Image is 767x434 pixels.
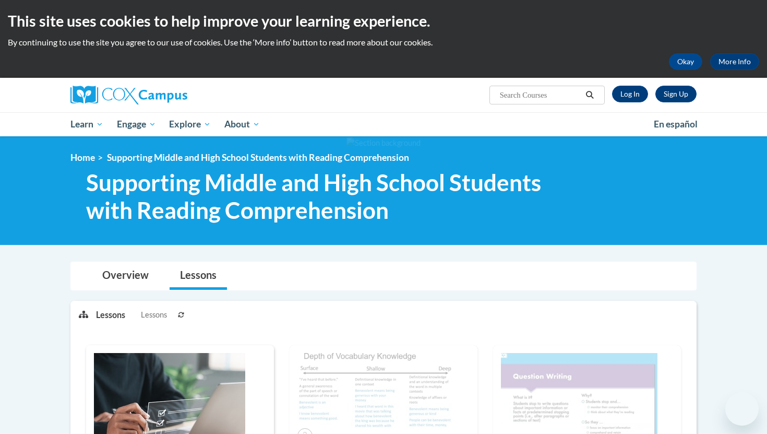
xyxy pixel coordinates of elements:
a: About [218,112,267,136]
button: Okay [669,53,702,70]
div: Main menu [55,112,712,136]
img: Section background [346,137,421,149]
a: Engage [110,112,163,136]
h2: This site uses cookies to help improve your learning experience. [8,10,759,31]
p: Lessons [96,309,125,321]
a: Register [655,86,697,102]
i:  [585,91,595,99]
span: Learn [70,118,103,131]
img: Course Image [297,353,454,428]
span: Supporting Middle and High School Students with Reading Comprehension [107,152,409,163]
span: En español [654,119,698,130]
span: Engage [117,118,156,131]
a: Learn [64,112,110,136]
span: Explore [169,118,211,131]
input: Search Courses [499,89,582,101]
a: Cox Campus [70,86,269,104]
a: Home [70,152,95,163]
span: Lessons [141,309,167,321]
a: Lessons [170,262,227,290]
img: Cox Campus [70,86,187,104]
a: More Info [710,53,759,70]
a: Overview [92,262,159,290]
button: Search [582,89,598,101]
a: Log In [612,86,648,102]
a: Explore [162,112,218,136]
p: By continuing to use the site you agree to our use of cookies. Use the ‘More info’ button to read... [8,37,759,48]
iframe: Button to launch messaging window [725,392,759,426]
span: Supporting Middle and High School Students with Reading Comprehension [86,169,552,224]
a: En español [647,113,704,135]
span: About [224,118,260,131]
